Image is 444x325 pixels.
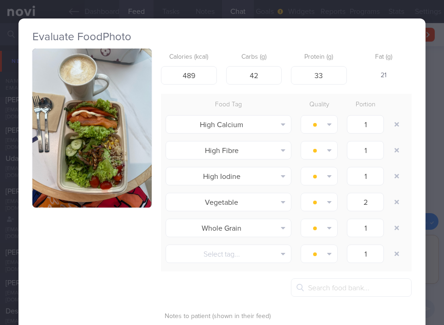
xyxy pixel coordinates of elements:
[226,66,282,85] input: 33
[347,193,384,211] input: 1.0
[166,219,291,237] button: Whole Grain
[291,66,347,85] input: 9
[161,98,296,111] div: Food Tag
[166,193,291,211] button: Vegetable
[166,245,291,263] button: Select tag...
[347,115,384,134] input: 1.0
[161,66,217,85] input: 250
[347,141,384,159] input: 1.0
[347,219,384,237] input: 1.0
[166,167,291,185] button: High Iodine
[342,98,388,111] div: Portion
[32,30,412,44] h2: Evaluate Food Photo
[296,98,342,111] div: Quality
[291,278,412,297] input: Search food bank...
[295,53,343,61] label: Protein (g)
[347,245,384,263] input: 1.0
[166,141,291,159] button: High Fibre
[166,115,291,134] button: High Calcium
[165,313,408,321] label: Notes to patient (shown in their feed)
[360,53,408,61] label: Fat (g)
[165,53,213,61] label: Calories (kcal)
[347,167,384,185] input: 1.0
[356,66,412,86] div: 21
[230,53,278,61] label: Carbs (g)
